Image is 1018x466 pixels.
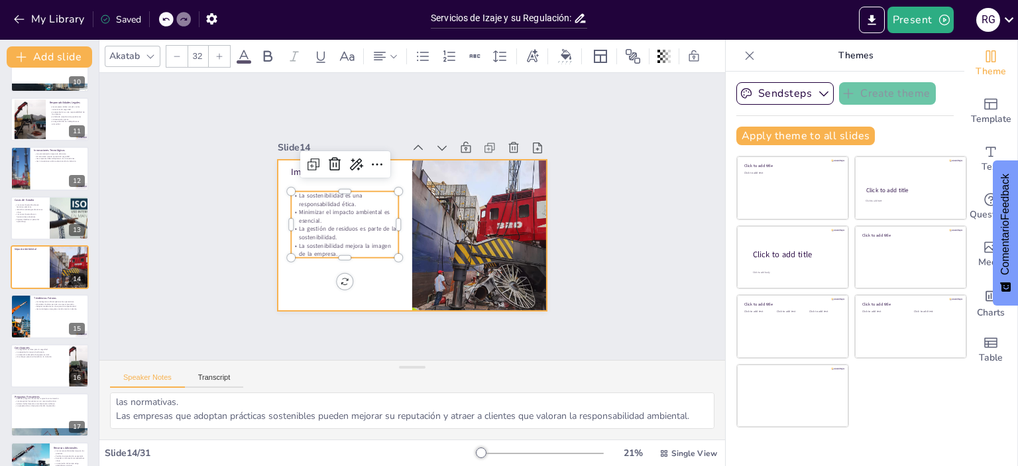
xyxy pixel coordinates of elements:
[809,310,839,314] div: Click to add text
[54,455,85,457] p: Facilitar la capacitación es esencial.
[34,153,85,156] p: La automatización mejora la eficiencia.
[185,373,244,388] button: Transcript
[964,40,1017,87] div: Change the overall theme
[69,76,85,88] div: 10
[999,174,1011,275] span: Feedback
[999,220,1011,275] font: Comentario
[34,304,85,306] p: El análisis de datos permite una mayor precisión.
[15,345,66,349] p: Conclusiones
[971,112,1011,127] span: Template
[978,255,1004,270] span: Media
[625,48,641,64] span: Position
[522,46,542,67] div: Text effects
[11,196,89,240] div: https://cdn.sendsteps.com/images/logo/sendsteps_logo_white.pnghttps://cdn.sendsteps.com/images/lo...
[50,111,85,115] p: La capacitación es una responsabilidad de la empresa.
[15,398,85,400] p: Abordar preguntas frecuentes mejora la comunicación.
[431,9,573,28] input: Insert title
[982,160,1000,174] span: Text
[34,301,85,304] p: La inteligencia artificial optimiza las operaciones.
[964,326,1017,374] div: Add a table
[15,356,66,359] p: Un enfoque proactivo beneficia a la industria.
[15,204,46,208] p: Los casos de estudio ofrecen lecciones prácticas.
[15,349,66,351] p: La regulación es clave para la seguridad.
[979,351,1003,365] span: Table
[34,155,85,158] p: El monitoreo remoto aumenta la seguridad.
[11,344,89,388] div: 16
[753,271,836,274] div: Click to add body
[777,310,807,314] div: Click to add text
[914,310,956,314] div: Click to add text
[11,146,89,190] div: https://cdn.sendsteps.com/images/logo/sendsteps_logo_white.pnghttps://cdn.sendsteps.com/images/lo...
[753,249,838,261] div: Click to add title
[977,306,1005,320] span: Charts
[15,400,85,403] p: Las preguntas frecuentes son un recurso educativo.
[862,310,904,314] div: Click to add text
[11,48,89,91] div: 10
[887,7,954,33] button: Present
[976,8,1000,32] div: R G
[15,247,46,251] p: Impacto Ambiental
[54,449,85,454] p: Los recursos adicionales mejoran las prácticas.
[964,135,1017,183] div: Add text boxes
[866,200,954,203] div: Click to add text
[11,97,89,141] div: https://cdn.sendsteps.com/images/logo/sendsteps_logo_white.pnghttps://cdn.sendsteps.com/images/lo...
[34,158,85,160] p: Las empresas deben adaptarse a las innovaciones.
[15,208,46,213] p: Identificar estrategias efectivas es clave.
[50,121,85,125] p: La seguridad de los trabajadores es primordial.
[69,323,85,335] div: 15
[970,207,1013,222] span: Questions
[50,115,85,120] p: La falta de cumplimiento puede tener consecuencias graves.
[105,447,477,459] div: Slide 14 / 31
[292,225,399,241] p: La gestión de residuos es parte de la sostenibilidad.
[69,224,85,236] div: 13
[862,232,957,237] div: Click to add title
[34,296,85,300] p: Tendencias Futuras
[964,183,1017,231] div: Get real-time input from your audience
[671,448,717,459] span: Single View
[50,105,85,110] p: Las empresas deben cumplir con las normativas de seguridad.
[69,175,85,187] div: 12
[744,310,774,314] div: Click to add text
[15,218,46,223] p: Superar desafíos es parte del aprendizaje.
[34,148,85,152] p: Innovaciones Tecnológicas
[11,245,89,289] div: https://cdn.sendsteps.com/images/logo/sendsteps_logo_white.pnghttps://cdn.sendsteps.com/images/lo...
[54,445,85,449] p: Recursos Adicionales
[859,7,885,33] button: Export to PowerPoint
[110,373,185,388] button: Speaker Notes
[15,405,85,408] p: La preparación es clave para abordar inquietudes.
[10,9,90,30] button: My Library
[15,402,85,405] p: Aclarar dudas fomenta un ambiente de confianza.
[34,306,85,308] p: Adoptar tendencias es clave para la competitividad.
[278,141,403,154] div: Slide 14
[964,231,1017,278] div: Add images, graphics, shapes or video
[69,125,85,137] div: 11
[744,172,839,175] div: Click to add text
[736,127,875,145] button: Apply theme to all slides
[107,47,142,65] div: Akatab
[15,351,66,353] p: La capacitación mejora la eficiencia.
[839,82,936,105] button: Create theme
[11,294,89,338] div: https://cdn.sendsteps.com/images/logo/sendsteps_logo_white.pnghttps://cdn.sendsteps.com/images/lo...
[744,163,839,168] div: Click to add title
[69,372,85,384] div: 16
[69,273,85,285] div: 14
[11,393,89,437] div: 17
[292,191,399,207] p: La sostenibilidad es una responsabilidad ética.
[556,49,576,63] div: Background color
[15,353,66,356] p: La selección adecuada de equipos es vital.
[15,198,46,202] p: Casos de Estudio
[292,207,399,224] p: Minimizar el impacto ambiental es esencial.
[866,186,954,194] div: Click to add title
[760,40,951,72] p: Themes
[292,241,399,258] p: La sostenibilidad mejora la imagen de la empresa.
[15,213,46,217] p: Los casos de estudio son herramientas educativas.
[34,160,85,163] p: Las innovaciones están revolucionando la industria.
[744,302,839,307] div: Click to add title
[110,392,714,429] textarea: Adoptar prácticas sostenibles no solo es beneficioso para el medio ambiente, sino que también es ...
[100,13,141,26] div: Saved
[590,46,611,67] div: Layout
[69,421,85,433] div: 17
[292,166,399,178] p: Impacto Ambiental
[50,101,85,105] p: Responsabilidades Legales
[976,64,1006,79] span: Theme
